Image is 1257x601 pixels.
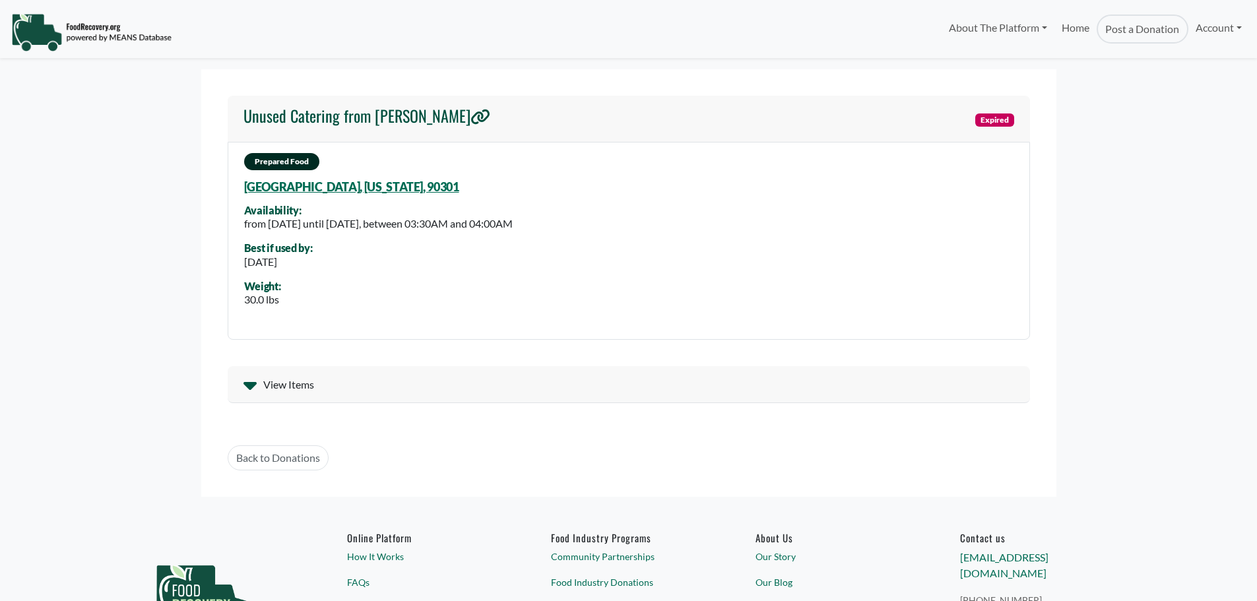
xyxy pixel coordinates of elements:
div: from [DATE] until [DATE], between 03:30AM and 04:00AM [244,216,513,232]
a: Unused Catering from [PERSON_NAME] [243,106,490,131]
a: [GEOGRAPHIC_DATA], [US_STATE], 90301 [244,179,459,194]
a: Our Blog [756,575,910,589]
a: Community Partnerships [551,550,705,563]
a: Account [1188,15,1249,41]
h6: Food Industry Programs [551,532,705,544]
span: Expired [975,113,1014,127]
h4: Unused Catering from [PERSON_NAME] [243,106,490,125]
h6: Contact us [960,532,1114,544]
a: About The Platform [941,15,1054,41]
a: Our Story [756,550,910,563]
a: Food Industry Donations [551,575,705,589]
span: View Items [263,377,314,393]
a: About Us [756,532,910,544]
a: Post a Donation [1097,15,1188,44]
div: [DATE] [244,254,313,270]
h6: Online Platform [347,532,501,544]
div: Best if used by: [244,242,313,254]
a: Back to Donations [228,445,329,470]
div: Weight: [244,280,281,292]
span: Prepared Food [244,153,319,170]
img: NavigationLogo_FoodRecovery-91c16205cd0af1ed486a0f1a7774a6544ea792ac00100771e7dd3ec7c0e58e41.png [11,13,172,52]
a: [EMAIL_ADDRESS][DOMAIN_NAME] [960,551,1048,579]
div: Availability: [244,205,513,216]
a: How It Works [347,550,501,563]
div: 30.0 lbs [244,292,281,307]
a: Home [1054,15,1097,44]
a: FAQs [347,575,501,589]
